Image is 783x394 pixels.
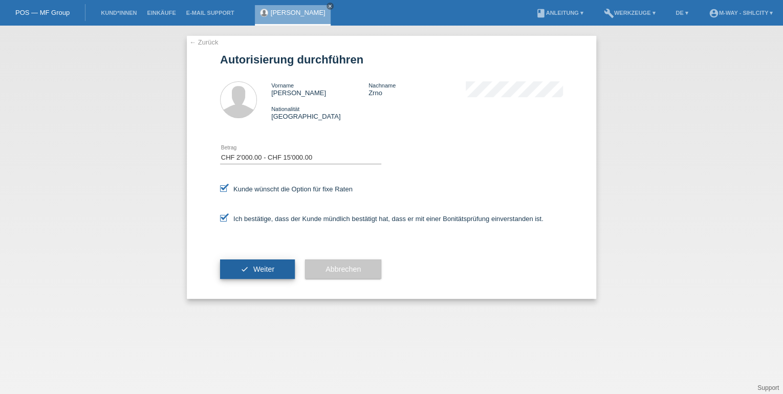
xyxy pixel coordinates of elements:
a: buildWerkzeuge ▾ [599,10,661,16]
span: Abbrechen [325,265,361,273]
a: [PERSON_NAME] [271,9,325,16]
a: close [327,3,334,10]
i: build [604,8,614,18]
i: account_circle [709,8,719,18]
a: account_circlem-way - Sihlcity ▾ [704,10,778,16]
a: ← Zurück [189,38,218,46]
div: [GEOGRAPHIC_DATA] [271,105,368,120]
div: Zrno [368,81,466,97]
i: close [328,4,333,9]
i: check [241,265,249,273]
span: Weiter [253,265,274,273]
a: Kund*innen [96,10,142,16]
label: Ich bestätige, dass der Kunde mündlich bestätigt hat, dass er mit einer Bonitätsprüfung einversta... [220,215,543,223]
i: book [535,8,546,18]
div: [PERSON_NAME] [271,81,368,97]
button: Abbrechen [305,259,381,279]
label: Kunde wünscht die Option für fixe Raten [220,185,353,193]
a: E-Mail Support [181,10,240,16]
h1: Autorisierung durchführen [220,53,563,66]
a: Einkäufe [142,10,181,16]
span: Nationalität [271,106,299,112]
button: check Weiter [220,259,295,279]
a: POS — MF Group [15,9,70,16]
a: bookAnleitung ▾ [530,10,588,16]
span: Vorname [271,82,294,89]
a: DE ▾ [670,10,693,16]
a: Support [757,384,779,391]
span: Nachname [368,82,396,89]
